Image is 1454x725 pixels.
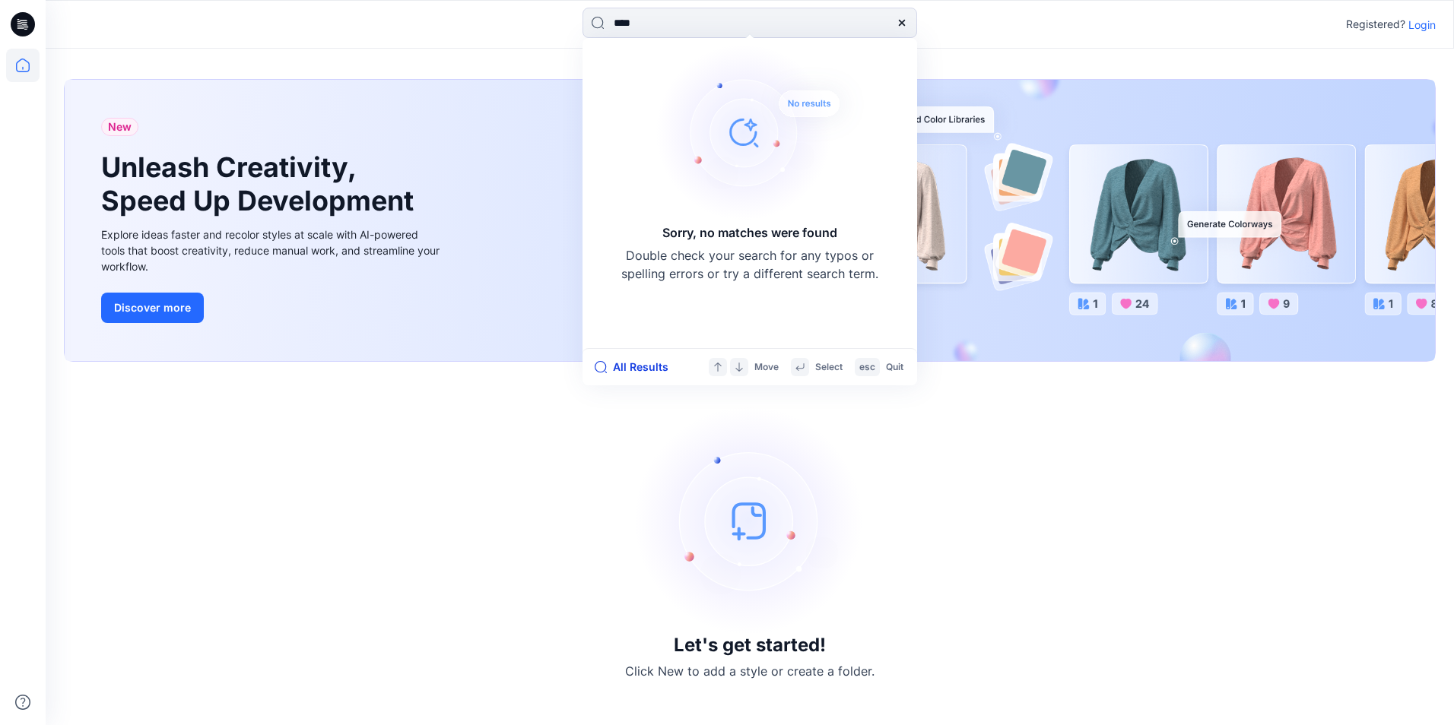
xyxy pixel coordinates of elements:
button: Discover more [101,293,204,323]
p: Registered? [1346,15,1405,33]
img: Sorry, no matches were found [656,41,868,223]
button: All Results [595,358,678,376]
p: Select [815,359,843,375]
img: empty-state-image.svg [636,407,864,635]
h1: Unleash Creativity, Speed Up Development [101,151,421,217]
span: New [108,118,132,136]
h3: Let's get started! [674,635,826,656]
p: esc [859,359,875,375]
a: Discover more [101,293,443,323]
p: Move [754,359,779,375]
p: Quit [886,359,903,375]
p: Double check your search for any typos or spelling errors or try a different search term. [621,246,879,283]
h5: Sorry, no matches were found [662,223,837,242]
p: Click New to add a style or create a folder. [625,662,875,680]
p: Login [1408,17,1436,33]
div: Explore ideas faster and recolor styles at scale with AI-powered tools that boost creativity, red... [101,226,443,274]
